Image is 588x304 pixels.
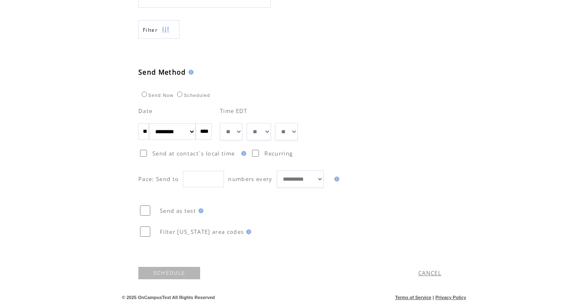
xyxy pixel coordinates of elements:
[160,207,196,214] span: Send as test
[186,70,194,75] img: help.gif
[433,295,434,300] span: |
[122,295,215,300] span: © 2025 OnCampusText All Rights Reserved
[264,150,293,157] span: Recurring
[162,21,169,39] img: filters.png
[175,93,210,98] label: Scheduled
[152,150,235,157] span: Send at contact`s local time
[332,177,339,181] img: help.gif
[160,228,244,236] span: Filter [US_STATE] area codes
[395,295,432,300] a: Terms of Service
[418,269,441,277] a: CANCEL
[138,20,180,39] a: Filter
[435,295,466,300] a: Privacy Policy
[228,175,272,183] span: numbers every
[140,93,173,98] label: Send Now
[138,107,152,115] span: Date
[142,92,147,97] input: Send Now
[138,175,179,183] span: Pace: Send to
[177,92,182,97] input: Scheduled
[138,267,200,279] a: SCHEDULE
[196,208,203,213] img: help.gif
[143,26,158,33] span: Show filters
[138,68,186,77] span: Send Method
[244,229,251,234] img: help.gif
[220,107,247,115] span: Time EDT
[239,151,246,156] img: help.gif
